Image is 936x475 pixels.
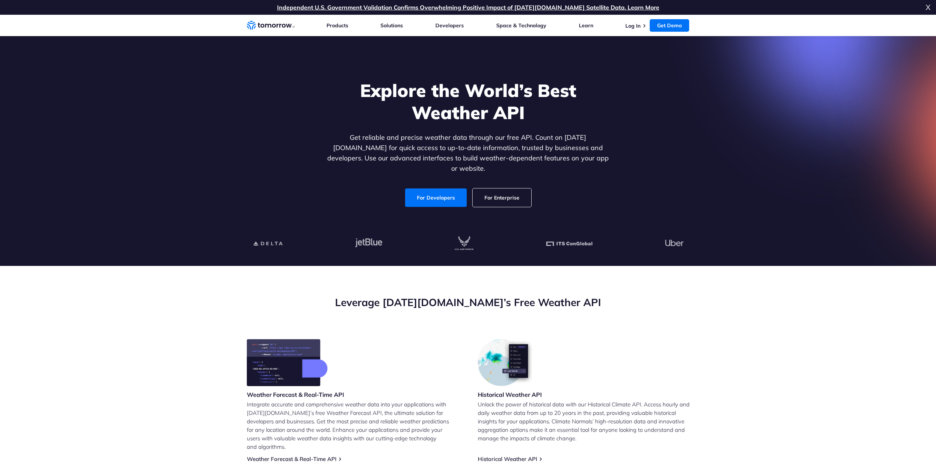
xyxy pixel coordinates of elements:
a: Space & Technology [496,22,546,29]
h3: Historical Weather API [478,391,542,399]
a: Products [327,22,348,29]
a: Learn [579,22,593,29]
p: Integrate accurate and comprehensive weather data into your applications with [DATE][DOMAIN_NAME]... [247,400,459,451]
a: Home link [247,20,295,31]
a: Solutions [380,22,403,29]
a: Independent U.S. Government Validation Confirms Overwhelming Positive Impact of [DATE][DOMAIN_NAM... [277,4,659,11]
a: For Developers [405,188,467,207]
p: Get reliable and precise weather data through our free API. Count on [DATE][DOMAIN_NAME] for quic... [326,132,611,174]
h3: Weather Forecast & Real-Time API [247,391,344,399]
a: Get Demo [650,19,689,32]
a: Weather Forecast & Real-Time API [247,455,336,462]
a: Historical Weather API [478,455,537,462]
h1: Explore the World’s Best Weather API [326,79,611,124]
h2: Leverage [DATE][DOMAIN_NAME]’s Free Weather API [247,295,690,309]
a: For Enterprise [473,188,531,207]
p: Unlock the power of historical data with our Historical Climate API. Access hourly and daily weat... [478,400,690,443]
a: Log In [625,22,640,29]
a: Developers [435,22,464,29]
